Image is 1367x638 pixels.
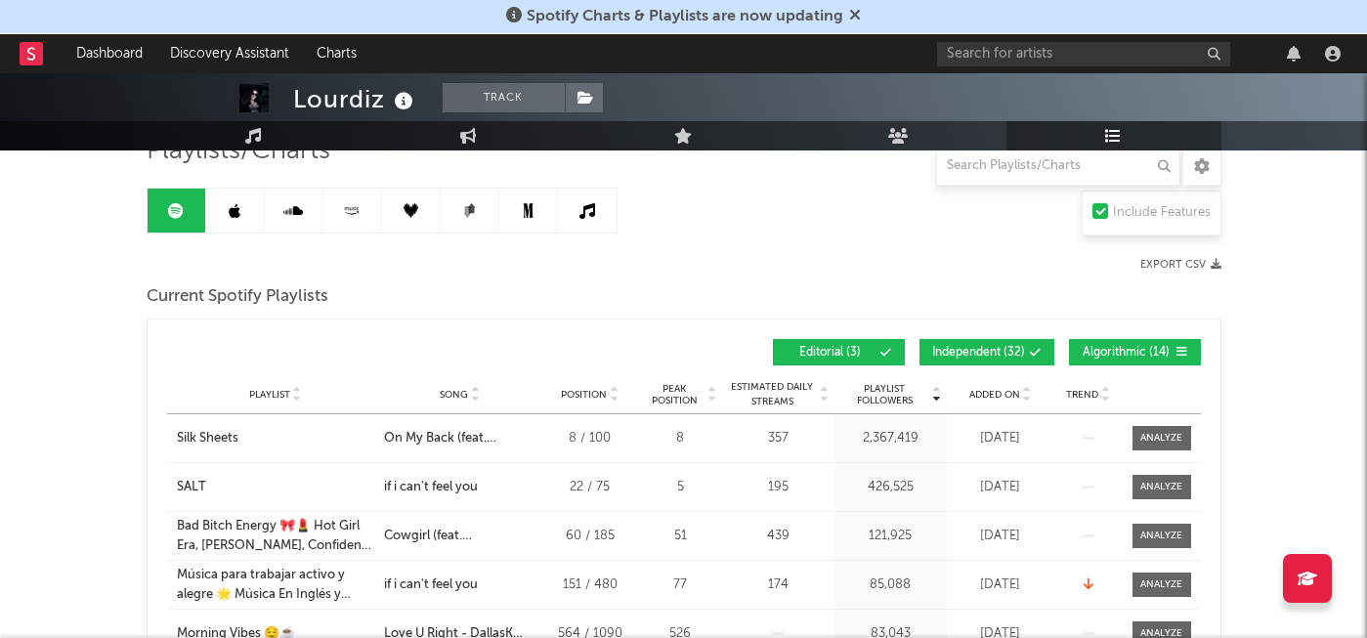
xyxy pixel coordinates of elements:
[644,527,717,546] div: 51
[969,389,1020,401] span: Added On
[644,429,717,448] div: 8
[177,517,374,555] a: Bad Bitch Energy 🎀💄 Hot Girl Era, [PERSON_NAME], Confident Girl Boss Playlist, Bad Girl Songs
[932,347,1025,359] span: Independent ( 32 )
[952,429,1049,448] div: [DATE]
[147,140,330,163] span: Playlists/Charts
[936,147,1180,186] input: Search Playlists/Charts
[177,429,238,448] div: Silk Sheets
[156,34,303,73] a: Discovery Assistant
[384,527,536,546] div: Cowgirl (feat. [GEOGRAPHIC_DATA])
[727,478,830,497] div: 195
[952,527,1049,546] div: [DATE]
[177,429,374,448] a: Silk Sheets
[303,34,370,73] a: Charts
[839,383,930,406] span: Playlist Followers
[644,383,705,406] span: Peak Position
[1082,347,1172,359] span: Algorithmic ( 14 )
[644,478,717,497] div: 5
[249,389,290,401] span: Playlist
[644,575,717,595] div: 77
[952,575,1049,595] div: [DATE]
[561,389,607,401] span: Position
[443,83,565,112] button: Track
[384,575,478,595] div: if i can't feel you
[177,478,206,497] div: SALT
[177,566,374,604] a: Música para trabajar activo y alegre 🌟 Música En Inglés y Español 2025
[546,527,634,546] div: 60 / 185
[1113,201,1211,225] div: Include Features
[546,478,634,497] div: 22 / 75
[786,347,876,359] span: Editorial ( 3 )
[440,389,468,401] span: Song
[147,285,328,309] span: Current Spotify Playlists
[546,575,634,595] div: 151 / 480
[773,339,905,365] button: Editorial(3)
[384,429,536,448] div: On My Back (feat. [GEOGRAPHIC_DATA])
[952,478,1049,497] div: [DATE]
[727,527,830,546] div: 439
[937,42,1230,66] input: Search for artists
[839,429,942,448] div: 2,367,419
[1066,389,1098,401] span: Trend
[839,527,942,546] div: 121,925
[1140,259,1221,271] button: Export CSV
[546,429,634,448] div: 8 / 100
[293,83,418,115] div: Lourdiz
[63,34,156,73] a: Dashboard
[919,339,1054,365] button: Independent(32)
[177,478,374,497] a: SALT
[727,380,818,409] span: Estimated Daily Streams
[849,9,861,24] span: Dismiss
[727,575,830,595] div: 174
[1069,339,1201,365] button: Algorithmic(14)
[839,575,942,595] div: 85,088
[384,478,478,497] div: if i can't feel you
[839,478,942,497] div: 426,525
[727,429,830,448] div: 357
[527,9,843,24] span: Spotify Charts & Playlists are now updating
